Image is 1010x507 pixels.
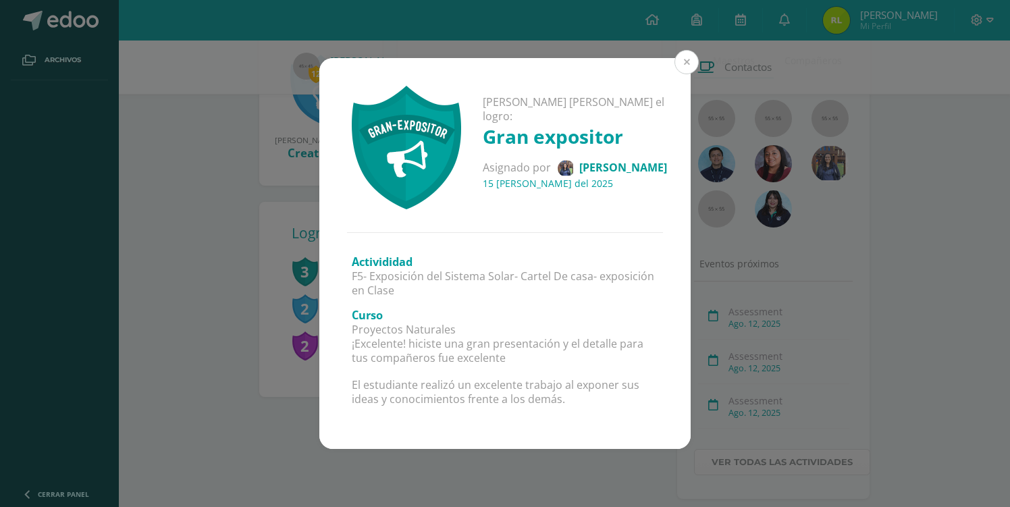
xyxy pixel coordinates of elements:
p: F5- Exposición del Sistema Solar- Cartel De casa- exposición en Clase [352,269,658,298]
img: 2c5fbf2d9c5fce92aadbc97e381d6d41.png [558,160,575,177]
p: ¡Excelente! hiciste una gran presentación y el detalle para tus compañeros fue excelente [352,337,658,365]
h1: Gran expositor [483,124,680,149]
p: [PERSON_NAME] [PERSON_NAME] el logro: [483,95,680,124]
p: Proyectos Naturales [352,323,658,337]
button: Close (Esc) [674,50,699,74]
h3: Curso [352,308,658,323]
h3: Activididad [352,255,658,269]
span: [PERSON_NAME] [579,159,667,174]
h4: 15 [PERSON_NAME] del 2025 [483,177,680,190]
p: El estudiante realizó un excelente trabajo al exponer sus ideas y conocimientos frente a los demás. [352,378,658,406]
p: Asignado por [483,160,680,177]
